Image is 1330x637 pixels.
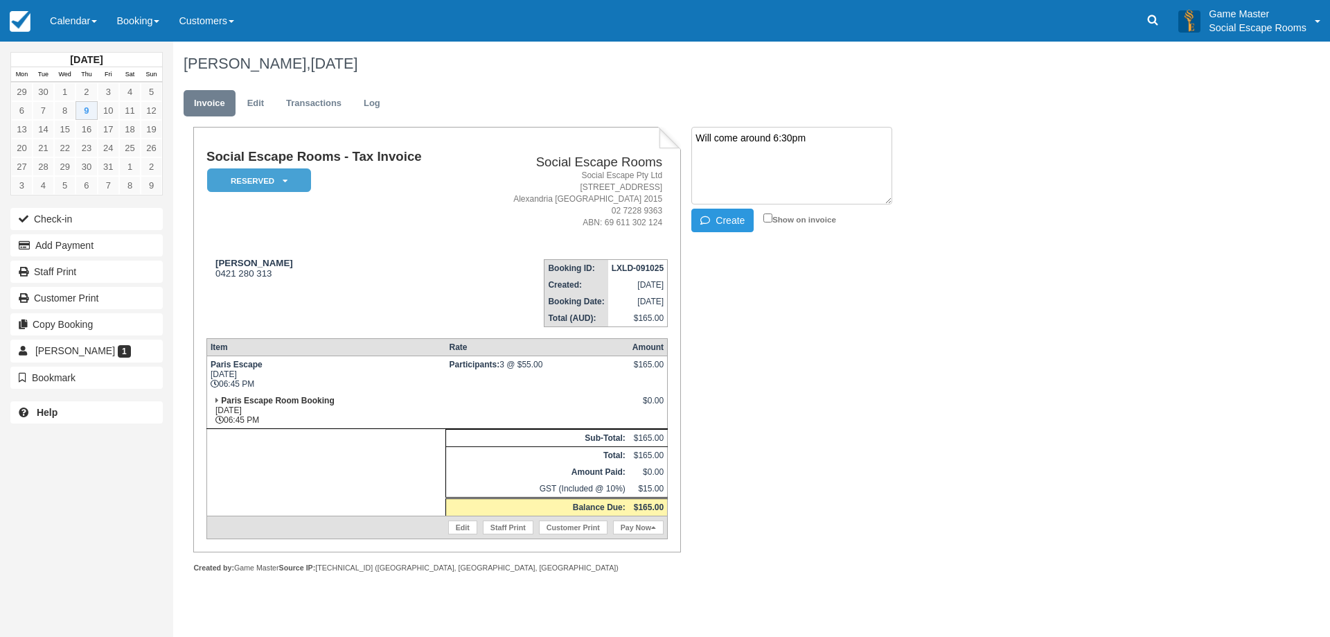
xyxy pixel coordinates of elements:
a: [PERSON_NAME] 1 [10,340,163,362]
td: $165.00 [629,430,668,447]
button: Copy Booking [10,313,163,335]
h1: Social Escape Rooms - Tax Invoice [206,150,471,164]
a: 20 [11,139,33,157]
a: 31 [98,157,119,176]
strong: Participants [450,360,500,369]
a: 8 [54,101,76,120]
a: 22 [54,139,76,157]
div: 0421 280 313 [206,258,471,279]
p: Game Master [1209,7,1306,21]
a: 1 [54,82,76,101]
a: Staff Print [483,521,533,534]
label: Show on invoice [763,215,836,224]
a: Log [353,90,391,117]
td: $165.00 [608,310,668,327]
strong: Created by: [193,564,234,572]
button: Create [691,209,754,232]
h2: Social Escape Rooms [477,155,662,170]
a: 25 [119,139,141,157]
input: Show on invoice [763,213,772,222]
em: Reserved [207,168,311,193]
th: Rate [446,339,629,356]
th: Fri [98,67,119,82]
td: [DATE] [608,277,668,293]
a: 16 [76,120,97,139]
a: Invoice [184,90,236,117]
a: 29 [54,157,76,176]
a: 19 [141,120,162,139]
a: 24 [98,139,119,157]
a: 18 [119,120,141,139]
td: $15.00 [629,480,668,498]
strong: Source IP: [279,564,316,572]
th: Booking Date: [544,293,608,310]
p: Social Escape Rooms [1209,21,1306,35]
div: Game Master [TECHNICAL_ID] ([GEOGRAPHIC_DATA], [GEOGRAPHIC_DATA], [GEOGRAPHIC_DATA]) [193,563,680,573]
th: Balance Due: [446,498,629,516]
a: 8 [119,176,141,195]
td: [DATE] 06:45 PM [206,392,445,429]
strong: [DATE] [70,54,103,65]
a: 4 [119,82,141,101]
th: Created: [544,277,608,293]
th: Tue [33,67,54,82]
span: [DATE] [310,55,357,72]
b: Help [37,407,57,418]
div: $165.00 [632,360,664,381]
th: Wed [54,67,76,82]
a: 3 [11,176,33,195]
a: 9 [141,176,162,195]
img: checkfront-main-nav-mini-logo.png [10,11,30,32]
a: 21 [33,139,54,157]
th: Total: [446,447,629,464]
a: 12 [141,101,162,120]
strong: [PERSON_NAME] [215,258,293,268]
th: Sun [141,67,162,82]
td: GST (Included @ 10%) [446,480,629,498]
th: Amount Paid: [446,464,629,480]
strong: Paris Escape [211,360,263,369]
a: 9 [76,101,97,120]
th: Sub-Total: [446,430,629,447]
button: Bookmark [10,367,163,389]
td: $0.00 [629,464,668,480]
div: $0.00 [632,396,664,417]
th: Item [206,339,445,356]
a: 7 [33,101,54,120]
img: A3 [1178,10,1200,32]
th: Mon [11,67,33,82]
th: Thu [76,67,97,82]
strong: $165.00 [634,503,664,512]
a: 14 [33,120,54,139]
a: 4 [33,176,54,195]
button: Check-in [10,208,163,230]
button: Add Payment [10,234,163,256]
a: 3 [98,82,119,101]
a: 30 [33,82,54,101]
a: Customer Print [10,287,163,309]
a: 15 [54,120,76,139]
a: 23 [76,139,97,157]
th: Sat [119,67,141,82]
address: Social Escape Pty Ltd [STREET_ADDRESS] Alexandria [GEOGRAPHIC_DATA] 2015 02 7228 9363 ABN: 69 611... [477,170,662,229]
a: 13 [11,120,33,139]
a: 2 [76,82,97,101]
strong: LXLD-091025 [612,263,664,273]
a: 28 [33,157,54,176]
a: 11 [119,101,141,120]
a: Transactions [276,90,352,117]
a: Staff Print [10,261,163,283]
th: Booking ID: [544,260,608,277]
a: 26 [141,139,162,157]
a: 17 [98,120,119,139]
td: [DATE] [608,293,668,310]
a: Help [10,401,163,424]
a: Pay Now [613,521,664,534]
th: Total (AUD): [544,310,608,327]
a: 2 [141,157,162,176]
a: Reserved [206,168,306,193]
a: 6 [76,176,97,195]
a: Edit [237,90,274,117]
span: 1 [118,345,131,358]
h1: [PERSON_NAME], [184,55,1160,72]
